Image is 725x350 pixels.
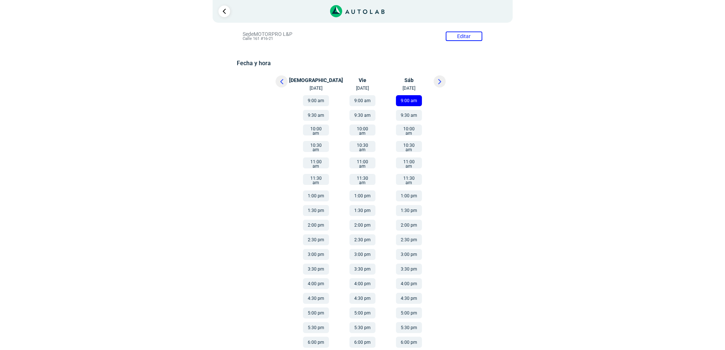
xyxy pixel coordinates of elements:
button: 5:00 pm [350,308,375,319]
a: Ir al paso anterior [218,5,230,17]
button: 3:30 pm [350,264,375,275]
button: 11:00 am [396,157,422,168]
button: 3:30 pm [303,264,329,275]
button: 11:30 am [350,174,375,185]
button: 1:30 pm [303,205,329,216]
button: 9:30 am [396,110,422,121]
button: 2:30 pm [396,234,422,245]
button: 11:00 am [350,157,375,168]
h5: Fecha y hora [237,60,488,67]
button: 1:30 pm [350,205,375,216]
button: 11:00 am [303,157,329,168]
button: 1:30 pm [396,205,422,216]
button: 10:30 am [396,141,422,152]
button: 5:00 pm [303,308,329,319]
button: 4:00 pm [303,278,329,289]
button: 3:00 pm [303,249,329,260]
button: 9:00 am [350,95,375,106]
button: 9:00 am [396,95,422,106]
button: 6:00 pm [396,337,422,348]
button: 10:00 am [396,124,422,135]
button: 3:30 pm [396,264,422,275]
button: 10:00 am [350,124,375,135]
button: 4:30 pm [396,293,422,304]
button: 5:00 pm [396,308,422,319]
button: 5:30 pm [303,322,329,333]
button: 3:00 pm [396,249,422,260]
button: 11:30 am [396,174,422,185]
button: 4:00 pm [350,278,375,289]
button: 4:30 pm [350,293,375,304]
button: 3:00 pm [350,249,375,260]
button: 2:30 pm [303,234,329,245]
button: 4:00 pm [396,278,422,289]
button: 6:00 pm [350,337,375,348]
button: 10:30 am [350,141,375,152]
button: 2:00 pm [396,220,422,231]
button: 5:30 pm [396,322,422,333]
button: 1:00 pm [350,190,375,201]
button: 1:00 pm [396,190,422,201]
button: 10:30 am [303,141,329,152]
button: 5:30 pm [350,322,375,333]
button: 2:00 pm [350,220,375,231]
span: 1 [497,5,504,18]
button: 1:00 pm [303,190,329,201]
button: 11:30 am [303,174,329,185]
button: 10:00 am [303,124,329,135]
button: 9:00 am [303,95,329,106]
button: 9:30 am [303,110,329,121]
button: 2:30 pm [350,234,375,245]
button: 4:30 pm [303,293,329,304]
button: 9:30 am [350,110,375,121]
a: Link al sitio de autolab [330,7,385,14]
button: 2:00 pm [303,220,329,231]
button: 6:00 pm [303,337,329,348]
